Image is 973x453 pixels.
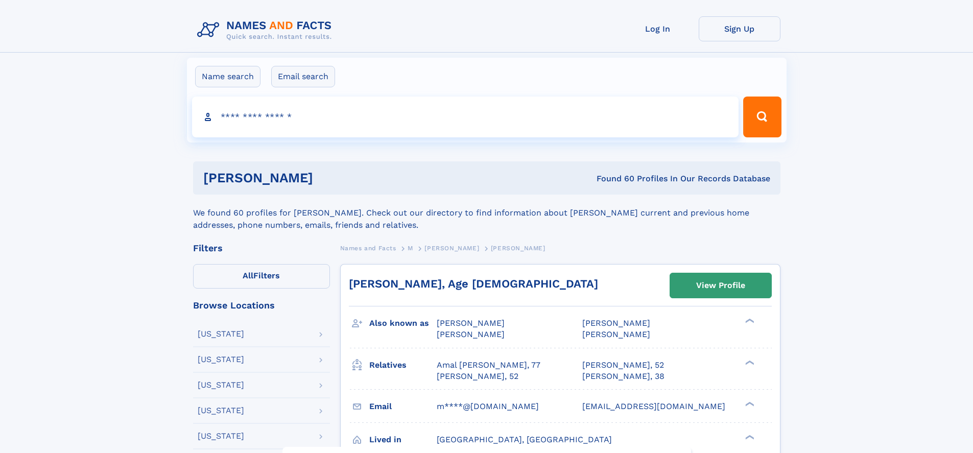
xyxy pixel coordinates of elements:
[437,329,505,339] span: [PERSON_NAME]
[743,434,755,440] div: ❯
[455,173,770,184] div: Found 60 Profiles In Our Records Database
[424,245,479,252] span: [PERSON_NAME]
[193,264,330,289] label: Filters
[582,318,650,328] span: [PERSON_NAME]
[193,195,780,231] div: We found 60 profiles for [PERSON_NAME]. Check out our directory to find information about [PERSON...
[198,330,244,338] div: [US_STATE]
[424,242,479,254] a: [PERSON_NAME]
[193,16,340,44] img: Logo Names and Facts
[349,277,598,290] a: [PERSON_NAME], Age [DEMOGRAPHIC_DATA]
[198,432,244,440] div: [US_STATE]
[193,301,330,310] div: Browse Locations
[437,371,518,382] a: [PERSON_NAME], 52
[198,407,244,415] div: [US_STATE]
[699,16,780,41] a: Sign Up
[195,66,260,87] label: Name search
[670,273,771,298] a: View Profile
[491,245,545,252] span: [PERSON_NAME]
[696,274,745,297] div: View Profile
[408,245,413,252] span: M
[203,172,455,184] h1: [PERSON_NAME]
[743,318,755,324] div: ❯
[582,371,665,382] a: [PERSON_NAME], 38
[617,16,699,41] a: Log In
[243,271,253,280] span: All
[198,355,244,364] div: [US_STATE]
[582,360,664,371] a: [PERSON_NAME], 52
[369,431,437,448] h3: Lived in
[340,242,396,254] a: Names and Facts
[437,435,612,444] span: [GEOGRAPHIC_DATA], [GEOGRAPHIC_DATA]
[743,400,755,407] div: ❯
[369,398,437,415] h3: Email
[582,329,650,339] span: [PERSON_NAME]
[271,66,335,87] label: Email search
[437,360,540,371] a: Amal [PERSON_NAME], 77
[193,244,330,253] div: Filters
[198,381,244,389] div: [US_STATE]
[437,318,505,328] span: [PERSON_NAME]
[408,242,413,254] a: M
[743,97,781,137] button: Search Button
[192,97,739,137] input: search input
[743,359,755,366] div: ❯
[582,401,725,411] span: [EMAIL_ADDRESS][DOMAIN_NAME]
[369,356,437,374] h3: Relatives
[369,315,437,332] h3: Also known as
